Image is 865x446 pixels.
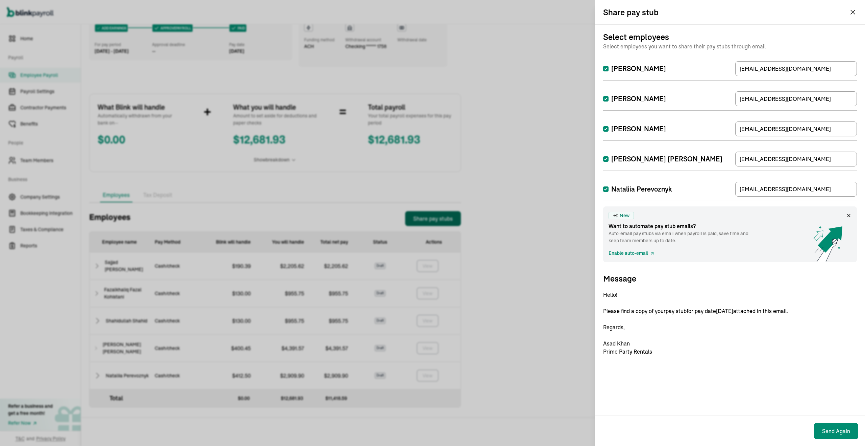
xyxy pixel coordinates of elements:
[603,31,857,56] h3: Select employees
[609,250,655,257] a: Enable auto-email
[609,230,759,244] span: Auto-email pay stubs via email when payroll is paid, save time and keep team members up to date.
[603,66,609,71] input: [PERSON_NAME]
[620,212,629,219] span: New
[814,423,858,439] button: Send Again
[603,184,672,194] label: Nataliia Perevoznyk
[609,222,759,230] span: Want to automate pay stub emails?
[603,291,857,356] p: Hello! Please find a copy of your pay stub for pay date [DATE] attached in this email. Regards, A...
[735,61,857,76] input: TextInput
[603,124,666,134] label: [PERSON_NAME]
[735,121,857,136] input: TextInput
[603,156,609,162] input: [PERSON_NAME] [PERSON_NAME]
[603,186,609,192] input: Nataliia Perevoznyk
[603,273,857,284] h3: Message
[603,42,857,56] span: Select employees you want to share their pay stubs through email
[603,154,722,164] label: [PERSON_NAME] [PERSON_NAME]
[603,96,609,102] input: [PERSON_NAME]
[735,182,857,197] input: TextInput
[603,7,659,18] h3: Share pay stub
[603,94,666,104] label: [PERSON_NAME]
[603,64,666,73] label: [PERSON_NAME]
[735,91,857,106] input: TextInput
[735,152,857,166] input: TextInput
[603,126,609,132] input: [PERSON_NAME]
